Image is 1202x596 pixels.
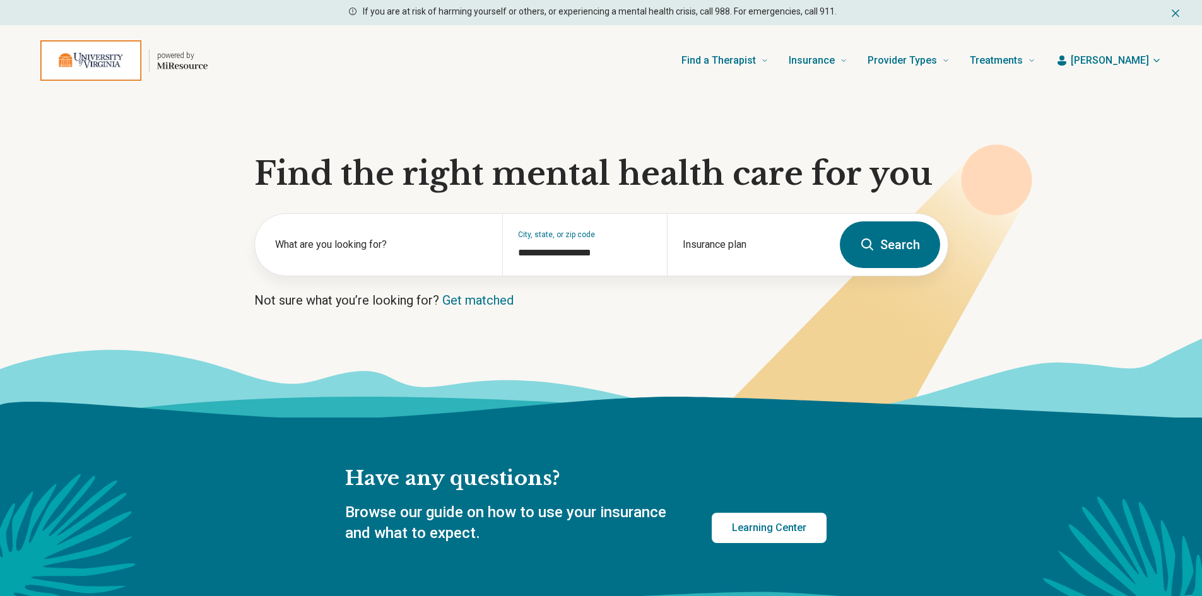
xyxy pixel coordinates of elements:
span: Treatments [970,52,1023,69]
span: Provider Types [868,52,937,69]
a: Provider Types [868,35,950,86]
p: powered by [157,50,208,61]
p: If you are at risk of harming yourself or others, or experiencing a mental health crisis, call 98... [363,5,837,18]
h1: Find the right mental health care for you [254,155,948,193]
a: Find a Therapist [681,35,769,86]
p: Not sure what you’re looking for? [254,291,948,309]
a: Insurance [789,35,847,86]
button: Dismiss [1169,5,1182,20]
h2: Have any questions? [345,465,827,492]
span: Insurance [789,52,835,69]
button: Search [840,221,940,268]
button: [PERSON_NAME] [1056,53,1162,68]
a: Learning Center [712,513,827,543]
a: Treatments [970,35,1035,86]
span: [PERSON_NAME] [1071,53,1149,68]
span: Find a Therapist [681,52,756,69]
label: What are you looking for? [275,237,487,252]
a: Home page [40,40,208,81]
p: Browse our guide on how to use your insurance and what to expect. [345,502,681,544]
a: Get matched [442,293,514,308]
